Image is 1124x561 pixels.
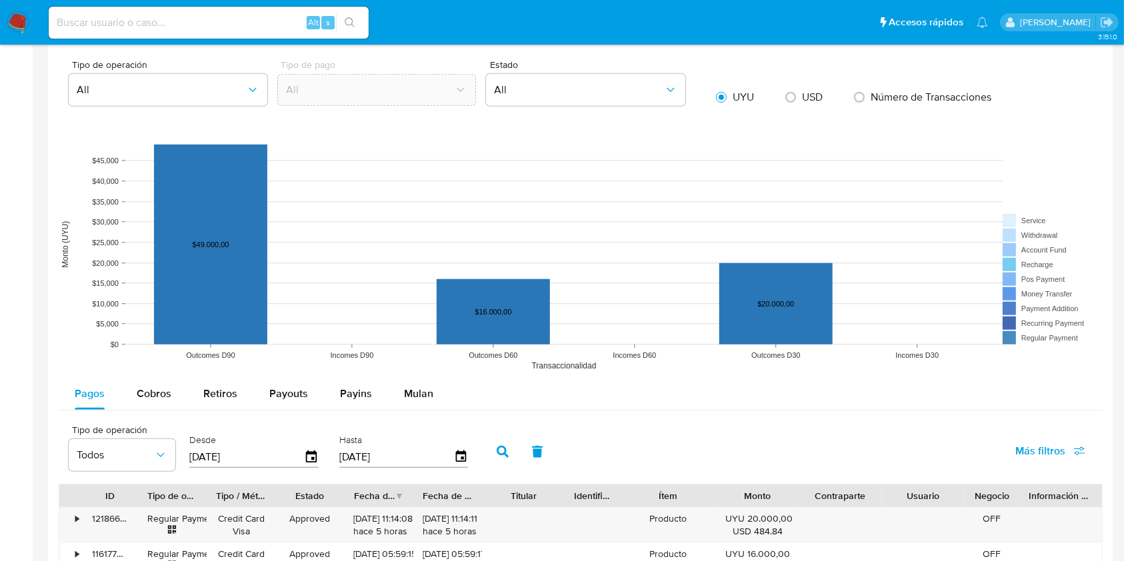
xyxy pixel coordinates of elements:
[889,15,963,29] span: Accesos rápidos
[1020,16,1095,29] p: ximena.felix@mercadolibre.com
[977,17,988,28] a: Notificaciones
[49,14,369,31] input: Buscar usuario o caso...
[1100,15,1114,29] a: Salir
[1098,31,1117,42] span: 3.151.0
[308,16,319,29] span: Alt
[336,13,363,32] button: search-icon
[326,16,330,29] span: s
